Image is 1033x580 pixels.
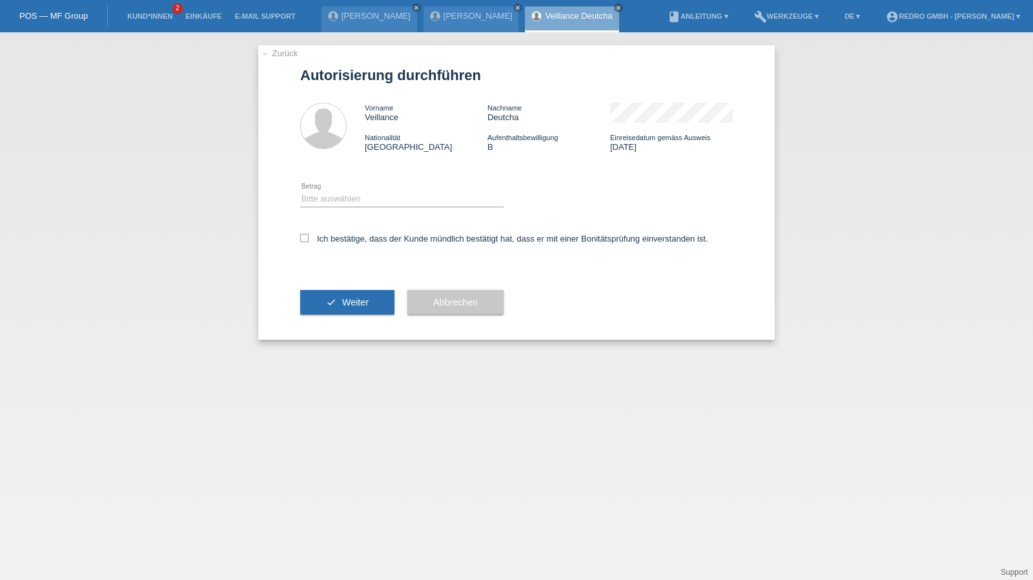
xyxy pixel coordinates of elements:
[487,104,522,112] span: Nachname
[172,3,183,14] span: 2
[179,12,228,20] a: Einkäufe
[610,132,733,152] div: [DATE]
[661,12,734,20] a: bookAnleitung ▾
[433,297,478,307] span: Abbrechen
[365,103,487,122] div: Veillance
[342,297,369,307] span: Weiter
[300,290,394,315] button: check Weiter
[515,5,521,11] i: close
[326,297,336,307] i: check
[365,104,393,112] span: Vorname
[487,134,558,141] span: Aufenthaltsbewilligung
[261,48,298,58] a: ← Zurück
[19,11,88,21] a: POS — MF Group
[513,3,522,12] a: close
[300,234,708,243] label: Ich bestätige, dass der Kunde mündlich bestätigt hat, dass er mit einer Bonitätsprüfung einversta...
[413,5,420,11] i: close
[754,10,767,23] i: build
[1001,568,1028,577] a: Support
[229,12,302,20] a: E-Mail Support
[615,5,622,11] i: close
[300,67,733,83] h1: Autorisierung durchführen
[879,12,1027,20] a: account_circleRedro GmbH - [PERSON_NAME] ▾
[487,132,610,152] div: B
[444,11,513,21] a: [PERSON_NAME]
[886,10,899,23] i: account_circle
[407,290,504,315] button: Abbrechen
[412,3,421,12] a: close
[342,11,411,21] a: [PERSON_NAME]
[610,134,710,141] span: Einreisedatum gemäss Ausweis
[545,11,612,21] a: Veillance Deutcha
[365,134,400,141] span: Nationalität
[668,10,680,23] i: book
[121,12,179,20] a: Kund*innen
[748,12,826,20] a: buildWerkzeuge ▾
[614,3,623,12] a: close
[487,103,610,122] div: Deutcha
[365,132,487,152] div: [GEOGRAPHIC_DATA]
[838,12,866,20] a: DE ▾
